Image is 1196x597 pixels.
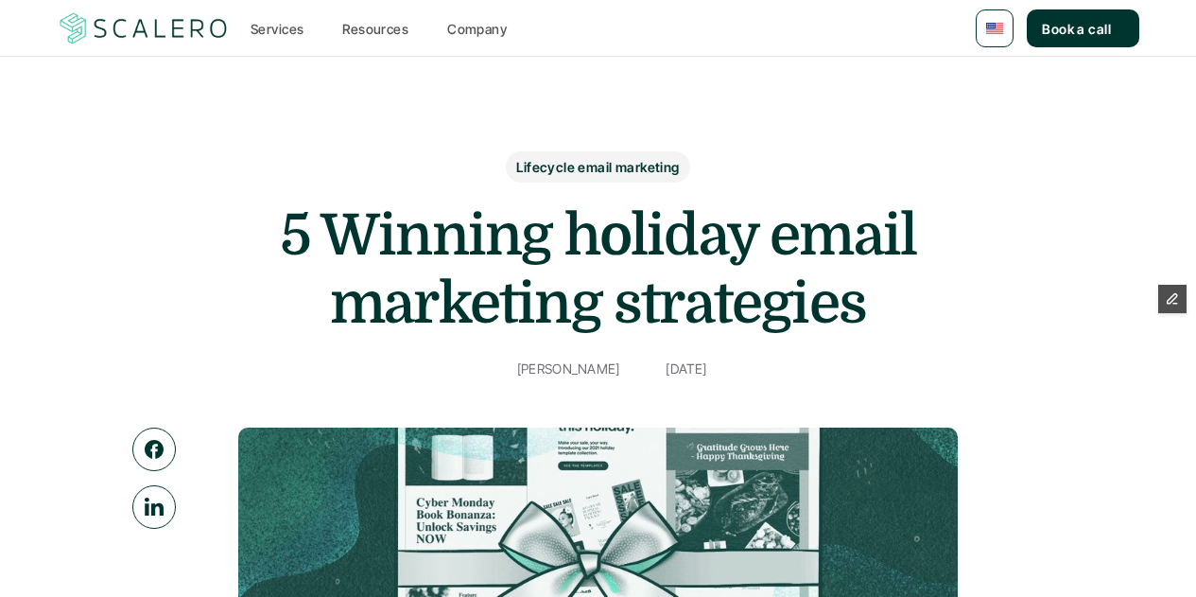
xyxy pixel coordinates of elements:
[516,157,680,177] p: Lifecycle email marketing
[342,19,408,39] p: Resources
[1042,19,1111,39] p: Book a call
[666,357,706,380] p: [DATE]
[57,11,231,45] a: Scalero company logo
[517,357,620,380] p: [PERSON_NAME]
[1158,285,1187,313] button: Edit Framer Content
[1027,9,1139,47] a: Book a call
[57,10,231,46] img: Scalero company logo
[220,202,977,338] h1: 5 Winning holiday email marketing strategies
[447,19,507,39] p: Company
[251,19,303,39] p: Services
